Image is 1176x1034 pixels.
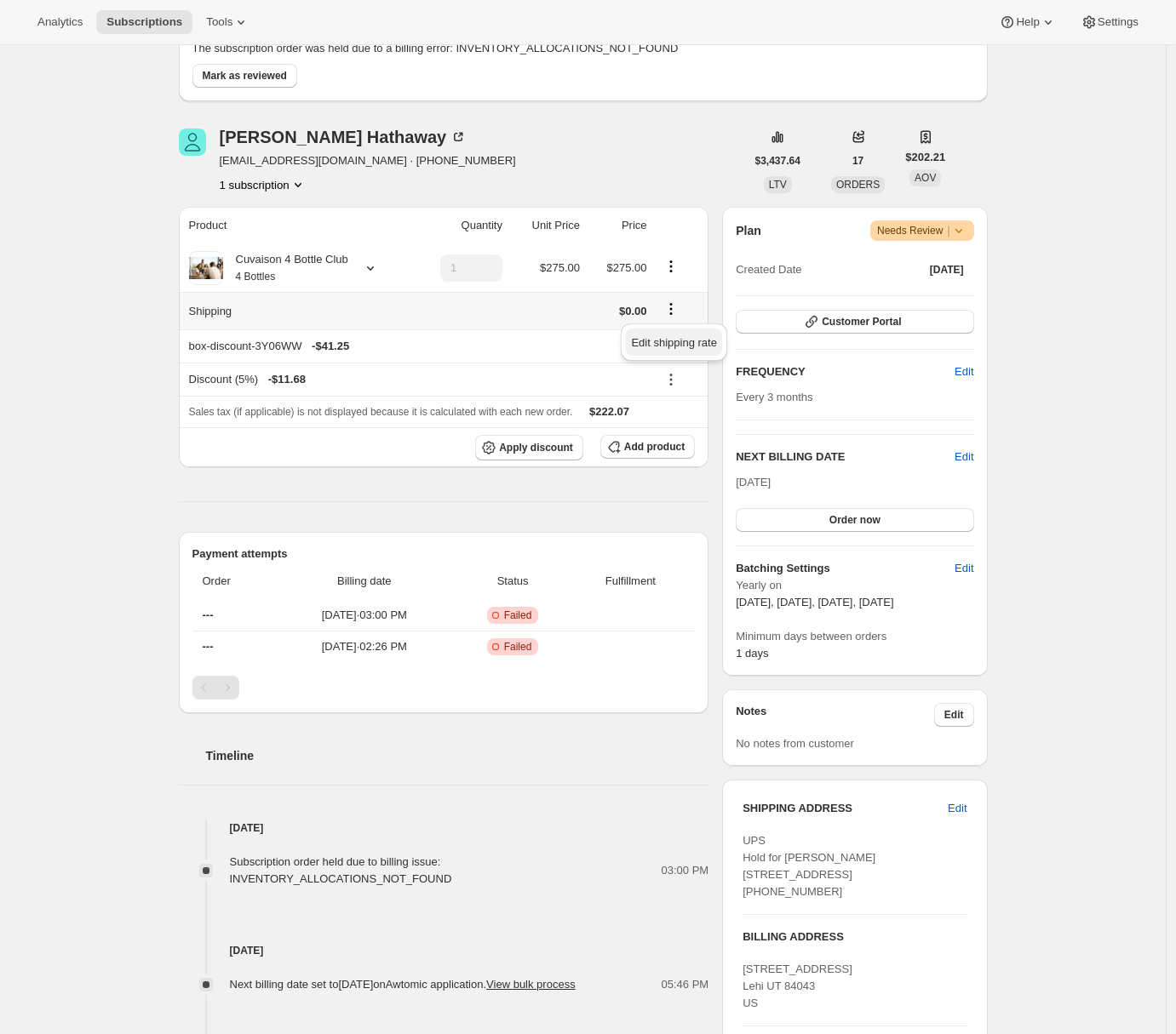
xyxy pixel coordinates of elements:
span: [DATE] · 02:26 PM [279,638,450,655]
th: Order [192,563,275,600]
button: Edit [938,795,977,822]
button: [DATE] [920,258,974,282]
button: Help [989,10,1066,34]
span: 17 [852,154,863,168]
h6: Batching Settings [736,560,955,577]
span: Edit [944,708,964,722]
button: Edit shipping rate [626,328,721,356]
button: Product actions [657,257,685,276]
h3: BILLING ADDRESS [743,928,967,945]
span: $222.07 [589,405,629,418]
h4: [DATE] [179,942,709,959]
button: Subscriptions [96,10,192,34]
span: UPS Hold for [PERSON_NAME] [STREET_ADDRESS] [PHONE_NUMBER] [743,834,875,898]
div: Cuvaison 4 Bottle Club [223,251,348,285]
button: Edit [944,358,984,386]
h3: SHIPPING ADDRESS [743,800,948,817]
span: Yearly on [736,577,973,594]
button: Edit [944,555,984,582]
th: Price [585,207,652,244]
span: Mark as reviewed [203,69,287,83]
span: Fulfillment [577,573,686,590]
button: Edit [934,703,974,727]
span: Every 3 months [736,391,812,403]
button: Settings [1070,10,1149,34]
span: [DATE] [736,476,771,488]
small: 4 Bottles [236,271,276,283]
span: AOV [915,172,936,184]
div: [PERSON_NAME] Hathaway [220,129,468,146]
span: $3,437.64 [755,154,800,168]
h2: NEXT BILLING DATE [736,448,955,466]
span: | [947,224,949,237]
span: Edit [955,560,973,577]
span: Created Date [736,261,801,278]
span: - $11.68 [268,371,306,388]
span: [DATE], [DATE], [DATE], [DATE] [736,596,893,608]
span: Failed [504,608,532,622]
th: Product [179,207,411,244]
span: Failed [504,640,532,654]
span: Analytics [37,15,83,29]
h2: FREQUENCY [736,363,955,380]
div: box-discount-3Y06WW [189,338,647,355]
span: Apply discount [499,441,573,454]
span: [DATE] · 03:00 PM [279,607,450,624]
nav: Pagination [192,676,696,700]
span: Tools [206,15,232,29]
span: Settings [1098,15,1139,29]
span: $275.00 [540,261,580,274]
span: Subscriptions [106,15,182,29]
span: 05:46 PM [662,976,709,993]
h4: [DATE] [179,820,709,837]
span: Order now [829,513,881,527]
th: Quantity [411,207,508,244]
span: Add product [624,440,685,454]
span: Status [460,573,566,590]
span: 03:00 PM [662,862,709,879]
p: The subscription order was held due to a billing error: INVENTORY_ALLOCATIONS_NOT_FOUND [192,40,974,57]
span: Next billing date set to [DATE] on Awtomic application . [230,978,576,991]
button: Product actions [220,176,307,193]
div: Discount (5%) [189,371,647,388]
span: [EMAIL_ADDRESS][DOMAIN_NAME] · [PHONE_NUMBER] [220,152,516,169]
button: Tools [196,10,260,34]
span: [STREET_ADDRESS] Lehi UT 84043 US [743,963,852,1009]
span: Edit [948,800,967,817]
span: $275.00 [607,261,647,274]
span: - $41.25 [312,338,349,355]
span: Sales tax (if applicable) is not displayed because it is calculated with each new order. [189,406,573,418]
span: --- [203,608,214,621]
span: --- [203,640,214,653]
button: Order now [736,508,973,532]
button: $3,437.64 [745,149,811,173]
span: Edit shipping rate [631,336,716,349]
span: 1 days [736,647,768,660]
h2: Timeline [206,747,709,764]
button: Edit [955,448,973,466]
span: Edit [955,363,973,380]
h2: Payment attempts [192,546,696,563]
span: Michael Hathaway [179,129,206,156]
span: Subscription order held due to billing issue: INVENTORY_ALLOCATIONS_NOT_FOUND [230,855,452,885]
span: [DATE] [930,263,964,277]
button: Add product [600,435,695,459]
button: Shipping actions [657,300,685,318]
th: Shipping [179,292,411,329]
button: Apply discount [475,435,583,460]
span: ORDERS [836,179,880,191]
span: No notes from customer [736,737,854,750]
th: Unit Price [508,207,585,244]
span: Billing date [279,573,450,590]
span: LTV [769,179,787,191]
h2: Plan [736,222,761,239]
button: View bulk process [486,978,576,991]
button: Mark as reviewed [192,64,297,88]
span: Help [1016,15,1039,29]
span: $202.21 [905,149,945,166]
span: Needs Review [877,222,967,239]
span: $0.00 [619,305,647,317]
button: Customer Portal [736,310,973,334]
span: Customer Portal [822,315,901,328]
